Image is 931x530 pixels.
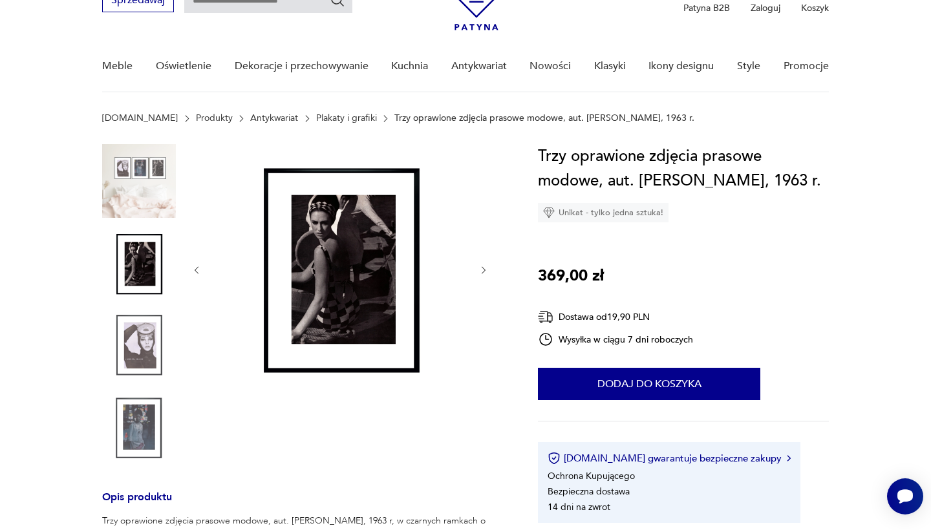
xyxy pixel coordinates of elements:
a: Produkty [196,113,233,123]
div: Unikat - tylko jedna sztuka! [538,203,669,222]
a: Oświetlenie [156,41,211,91]
p: Patyna B2B [683,2,730,14]
a: Antykwariat [250,113,298,123]
img: Zdjęcie produktu Trzy oprawione zdjęcia prasowe modowe, aut. Richard Dormer, 1963 r. [215,144,465,394]
a: Kuchnia [391,41,428,91]
h3: Opis produktu [102,493,507,514]
img: Zdjęcie produktu Trzy oprawione zdjęcia prasowe modowe, aut. Richard Dormer, 1963 r. [102,392,176,465]
li: Bezpieczna dostawa [548,485,630,498]
a: Ikony designu [648,41,714,91]
a: Style [737,41,760,91]
div: Wysyłka w ciągu 7 dni roboczych [538,332,693,347]
p: Trzy oprawione zdjęcia prasowe modowe, aut. [PERSON_NAME], 1963 r. [394,113,694,123]
a: Klasyki [594,41,626,91]
p: 369,00 zł [538,264,604,288]
img: Zdjęcie produktu Trzy oprawione zdjęcia prasowe modowe, aut. Richard Dormer, 1963 r. [102,144,176,218]
h1: Trzy oprawione zdjęcia prasowe modowe, aut. [PERSON_NAME], 1963 r. [538,144,828,193]
a: [DOMAIN_NAME] [102,113,178,123]
p: Zaloguj [751,2,780,14]
img: Ikona strzałki w prawo [787,455,791,461]
img: Ikona certyfikatu [548,452,561,465]
button: [DOMAIN_NAME] gwarantuje bezpieczne zakupy [548,452,790,465]
img: Zdjęcie produktu Trzy oprawione zdjęcia prasowe modowe, aut. Richard Dormer, 1963 r. [102,227,176,301]
iframe: Smartsupp widget button [887,478,923,514]
a: Promocje [784,41,829,91]
img: Ikona dostawy [538,309,553,325]
a: Nowości [530,41,571,91]
div: Dostawa od 19,90 PLN [538,309,693,325]
a: Plakaty i grafiki [316,113,377,123]
img: Zdjęcie produktu Trzy oprawione zdjęcia prasowe modowe, aut. Richard Dormer, 1963 r. [102,309,176,383]
li: 14 dni na zwrot [548,501,610,513]
p: Koszyk [801,2,829,14]
img: Ikona diamentu [543,207,555,218]
a: Meble [102,41,133,91]
li: Ochrona Kupującego [548,470,635,482]
a: Antykwariat [451,41,507,91]
a: Dekoracje i przechowywanie [235,41,369,91]
button: Dodaj do koszyka [538,368,760,400]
